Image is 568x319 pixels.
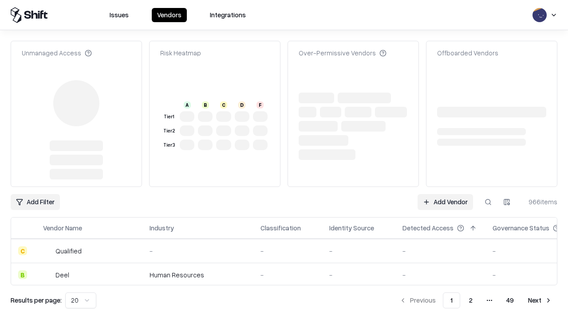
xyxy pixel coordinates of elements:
div: Classification [260,223,301,233]
nav: pagination [394,292,557,308]
div: Qualified [55,246,82,256]
button: Integrations [205,8,251,22]
button: Issues [104,8,134,22]
div: - [150,246,246,256]
div: Governance Status [493,223,549,233]
div: Offboarded Vendors [437,48,498,58]
div: C [18,246,27,255]
div: Identity Source [329,223,374,233]
div: Tier 3 [162,141,176,149]
button: 2 [462,292,480,308]
div: Over-Permissive Vendors [299,48,387,58]
div: - [329,246,388,256]
div: Risk Heatmap [160,48,201,58]
button: Next [523,292,557,308]
div: Detected Access [402,223,454,233]
div: Human Resources [150,270,246,280]
img: Deel [43,270,52,279]
div: Industry [150,223,174,233]
button: 1 [443,292,460,308]
img: Qualified [43,246,52,255]
div: - [260,246,315,256]
div: B [202,101,209,109]
div: Tier 2 [162,127,176,135]
button: Vendors [152,8,187,22]
p: Results per page: [11,296,62,305]
div: 966 items [522,197,557,206]
div: Vendor Name [43,223,82,233]
a: Add Vendor [418,194,473,210]
div: - [402,270,478,280]
button: Add Filter [11,194,60,210]
div: Unmanaged Access [22,48,92,58]
div: Deel [55,270,69,280]
div: - [260,270,315,280]
div: D [238,101,245,109]
div: A [184,101,191,109]
div: F [256,101,264,109]
div: C [220,101,227,109]
div: B [18,270,27,279]
div: Tier 1 [162,113,176,121]
button: 49 [499,292,521,308]
div: - [402,246,478,256]
div: - [329,270,388,280]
